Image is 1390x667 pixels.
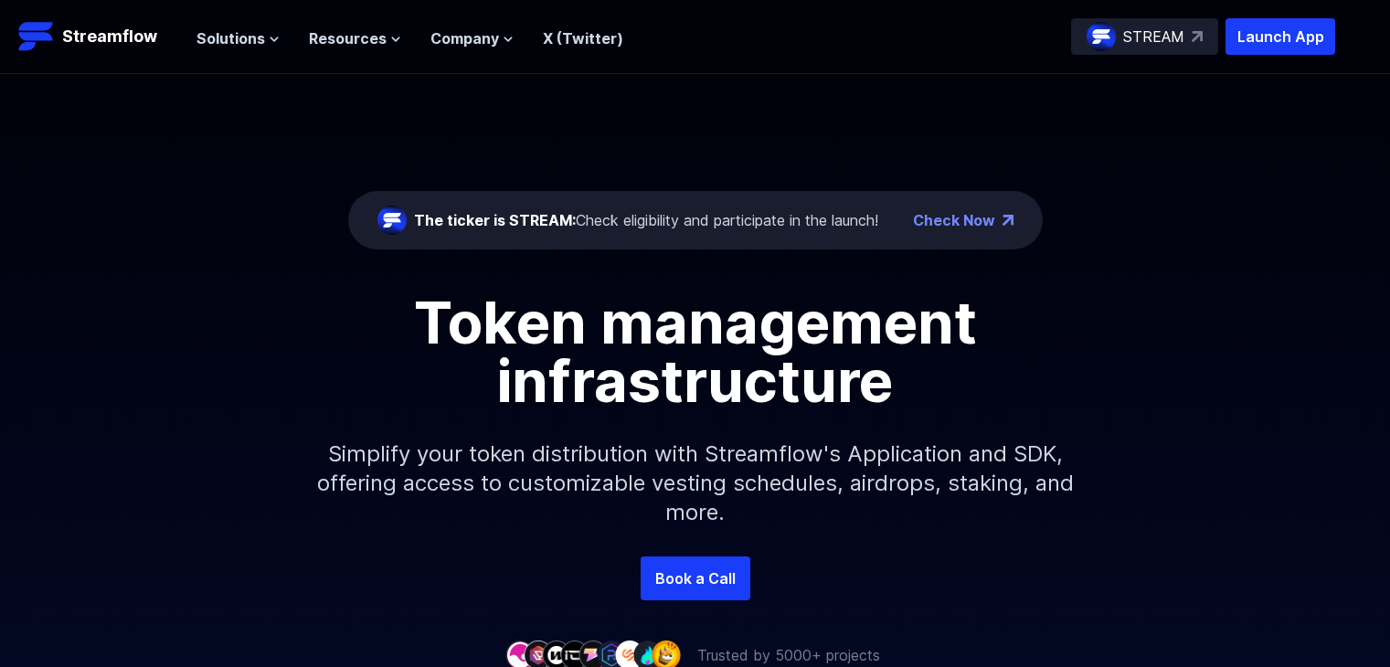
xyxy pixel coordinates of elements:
span: Resources [309,27,387,49]
button: Launch App [1226,18,1335,55]
span: The ticker is STREAM: [414,211,576,229]
p: Streamflow [62,24,157,49]
button: Solutions [196,27,280,49]
p: Trusted by 5000+ projects [697,644,880,666]
a: STREAM [1071,18,1218,55]
span: Company [430,27,499,49]
a: Streamflow [18,18,178,55]
button: Company [430,27,514,49]
img: top-right-arrow.svg [1192,31,1203,42]
img: Streamflow Logo [18,18,55,55]
a: Check Now [913,209,995,231]
a: X (Twitter) [543,29,623,48]
button: Resources [309,27,401,49]
img: streamflow-logo-circle.png [377,206,407,235]
p: STREAM [1123,26,1184,48]
a: Book a Call [641,556,750,600]
img: streamflow-logo-circle.png [1087,22,1116,51]
h1: Token management infrastructure [284,293,1107,410]
p: Simplify your token distribution with Streamflow's Application and SDK, offering access to custom... [302,410,1088,556]
img: top-right-arrow.png [1003,215,1013,226]
div: Check eligibility and participate in the launch! [414,209,878,231]
span: Solutions [196,27,265,49]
